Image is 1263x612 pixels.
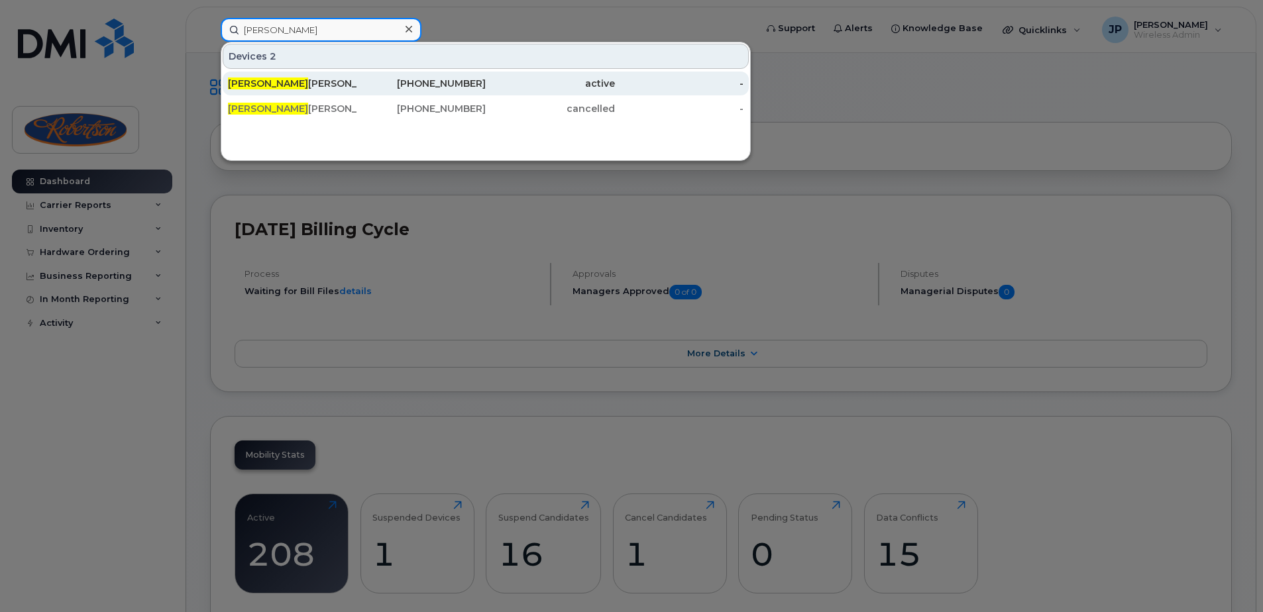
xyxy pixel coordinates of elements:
[223,97,749,121] a: [PERSON_NAME][PERSON_NAME][PHONE_NUMBER]cancelled-
[486,102,615,115] div: cancelled
[270,50,276,63] span: 2
[228,77,357,90] div: [PERSON_NAME]
[615,77,744,90] div: -
[228,77,308,89] span: [PERSON_NAME]
[615,102,744,115] div: -
[228,102,357,115] div: [PERSON_NAME]
[223,72,749,95] a: [PERSON_NAME][PERSON_NAME][PHONE_NUMBER]active-
[486,77,615,90] div: active
[357,77,486,90] div: [PHONE_NUMBER]
[228,103,308,115] span: [PERSON_NAME]
[357,102,486,115] div: [PHONE_NUMBER]
[223,44,749,69] div: Devices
